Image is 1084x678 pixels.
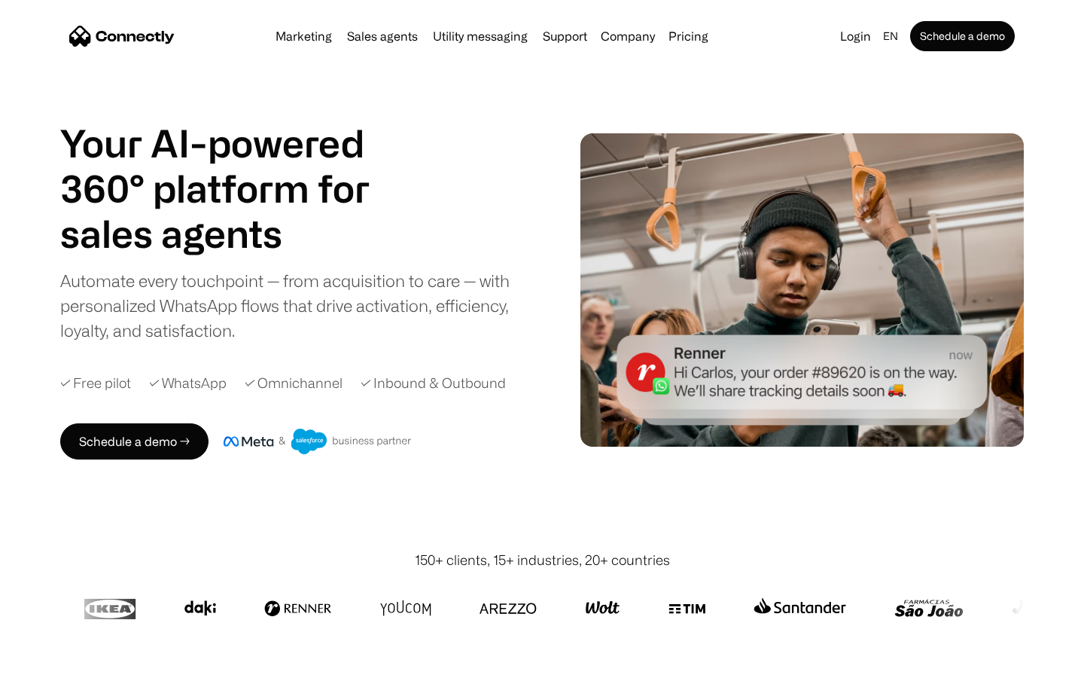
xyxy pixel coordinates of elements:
[361,373,506,393] div: ✓ Inbound & Outbound
[60,423,209,460] a: Schedule a demo →
[30,652,90,673] ul: Language list
[834,26,877,47] a: Login
[341,30,424,42] a: Sales agents
[245,373,343,393] div: ✓ Omnichannel
[60,373,131,393] div: ✓ Free pilot
[15,650,90,673] aside: Language selected: English
[883,26,898,47] div: en
[60,268,534,343] div: Automate every touchpoint — from acquisition to care — with personalized WhatsApp flows that driv...
[149,373,227,393] div: ✓ WhatsApp
[269,30,338,42] a: Marketing
[427,30,534,42] a: Utility messaging
[60,211,406,256] h1: sales agents
[60,121,406,211] h1: Your AI-powered 360° platform for
[601,26,655,47] div: Company
[662,30,714,42] a: Pricing
[537,30,593,42] a: Support
[224,429,412,454] img: Meta and Salesforce business partner badge.
[910,21,1015,51] a: Schedule a demo
[415,550,670,570] div: 150+ clients, 15+ industries, 20+ countries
